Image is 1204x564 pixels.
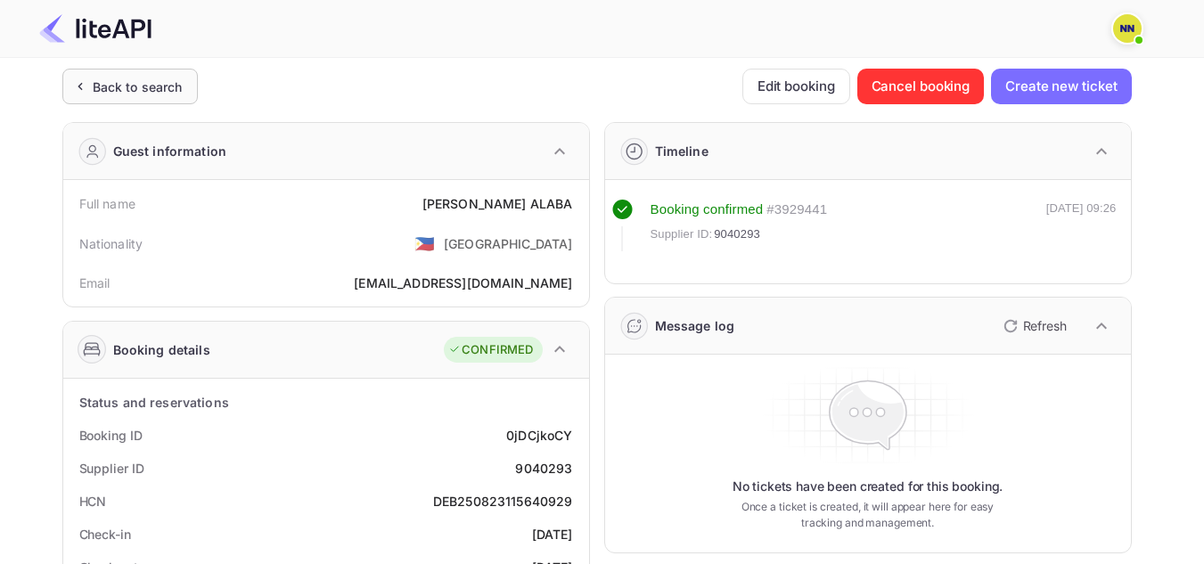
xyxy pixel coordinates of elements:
[433,492,573,511] div: DEB250823115640929
[727,499,1009,531] p: Once a ticket is created, it will appear here for easy tracking and management.
[532,525,573,544] div: [DATE]
[93,78,183,96] div: Back to search
[993,312,1074,340] button: Refresh
[79,393,229,412] div: Status and reservations
[857,69,985,104] button: Cancel booking
[113,142,227,160] div: Guest information
[714,225,760,243] span: 9040293
[79,234,143,253] div: Nationality
[414,227,435,259] span: United States
[79,426,143,445] div: Booking ID
[444,234,573,253] div: [GEOGRAPHIC_DATA]
[991,69,1131,104] button: Create new ticket
[1023,316,1067,335] p: Refresh
[655,316,735,335] div: Message log
[506,426,572,445] div: 0jDCjkoCY
[39,14,152,43] img: LiteAPI Logo
[651,225,713,243] span: Supplier ID:
[1113,14,1142,43] img: N/A N/A
[354,274,572,292] div: [EMAIL_ADDRESS][DOMAIN_NAME]
[113,340,210,359] div: Booking details
[742,69,850,104] button: Edit booking
[79,525,131,544] div: Check-in
[422,194,573,213] div: [PERSON_NAME] ALABA
[79,274,111,292] div: Email
[651,200,764,220] div: Booking confirmed
[79,459,144,478] div: Supplier ID
[655,142,708,160] div: Timeline
[733,478,1003,495] p: No tickets have been created for this booking.
[79,492,107,511] div: HCN
[448,341,533,359] div: CONFIRMED
[515,459,572,478] div: 9040293
[79,194,135,213] div: Full name
[1046,200,1117,251] div: [DATE] 09:26
[766,200,827,220] div: # 3929441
